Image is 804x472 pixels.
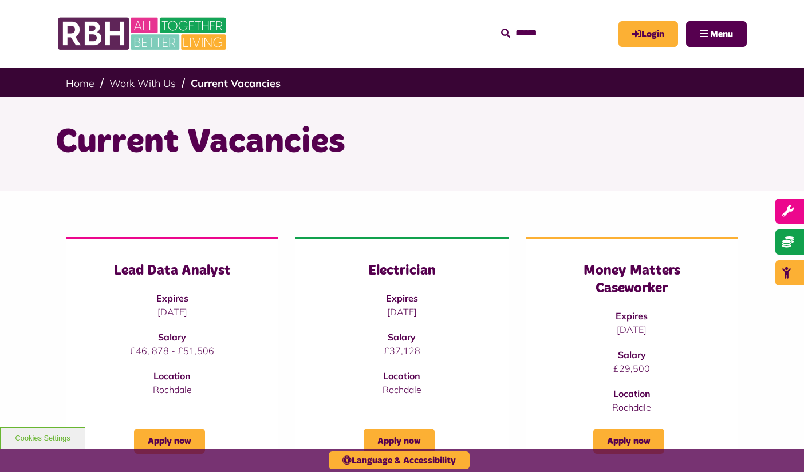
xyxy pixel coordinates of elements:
[616,310,648,322] strong: Expires
[89,305,255,319] p: [DATE]
[66,77,94,90] a: Home
[386,292,418,304] strong: Expires
[89,262,255,280] h3: Lead Data Analyst
[549,262,715,298] h3: Money Matters Caseworker
[388,331,416,343] strong: Salary
[89,383,255,396] p: Rochdale
[549,323,715,336] p: [DATE]
[134,429,205,454] a: Apply now
[156,292,188,304] strong: Expires
[318,383,485,396] p: Rochdale
[109,77,176,90] a: Work With Us
[318,344,485,358] p: £37,128
[752,421,804,472] iframe: Netcall Web Assistant for live chat
[549,362,715,375] p: £29,500
[710,30,733,39] span: Menu
[618,21,678,47] a: MyRBH
[501,21,607,46] input: Search
[318,305,485,319] p: [DATE]
[57,11,229,56] img: RBH
[89,344,255,358] p: £46, 878 - £51,506
[364,429,435,454] a: Apply now
[686,21,747,47] button: Navigation
[191,77,281,90] a: Current Vacancies
[329,451,470,469] button: Language & Accessibility
[549,400,715,414] p: Rochdale
[318,262,485,280] h3: Electrician
[613,388,651,399] strong: Location
[158,331,186,343] strong: Salary
[383,370,420,382] strong: Location
[593,429,664,454] a: Apply now
[153,370,191,382] strong: Location
[56,120,748,165] h1: Current Vacancies
[618,349,646,360] strong: Salary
